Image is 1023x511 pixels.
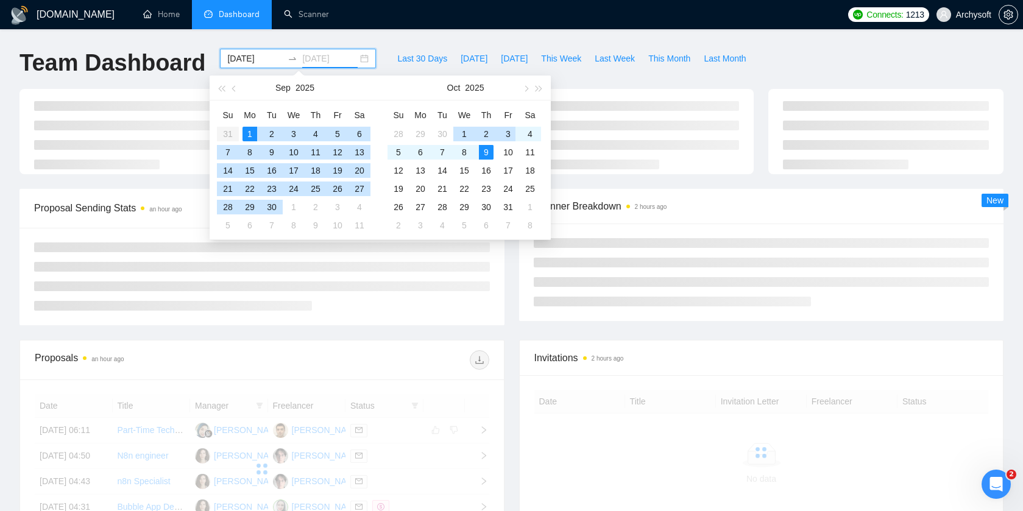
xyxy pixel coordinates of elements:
div: 30 [479,200,494,214]
button: This Month [642,49,697,68]
button: [DATE] [454,49,494,68]
td: 2025-11-06 [475,216,497,234]
td: 2025-10-22 [453,180,475,198]
td: 2025-10-29 [453,198,475,216]
td: 2025-10-05 [388,143,409,161]
td: 2025-10-08 [453,143,475,161]
td: 2025-09-16 [261,161,283,180]
td: 2025-09-02 [261,125,283,143]
div: 14 [221,163,235,178]
td: 2025-09-18 [305,161,327,180]
td: 2025-09-28 [217,198,239,216]
div: 11 [308,145,323,160]
button: Last Week [588,49,642,68]
div: 5 [330,127,345,141]
td: 2025-10-04 [349,198,370,216]
td: 2025-09-21 [217,180,239,198]
td: 2025-10-10 [327,216,349,234]
th: Su [217,105,239,125]
span: Last 30 Days [397,52,447,65]
button: Oct [447,76,461,100]
div: 14 [435,163,450,178]
td: 2025-10-06 [239,216,261,234]
td: 2025-09-28 [388,125,409,143]
td: 2025-10-09 [475,143,497,161]
td: 2025-09-30 [261,198,283,216]
td: 2025-11-03 [409,216,431,234]
div: 28 [435,200,450,214]
span: Proposal Sending Stats [34,200,352,216]
td: 2025-10-05 [217,216,239,234]
td: 2025-09-26 [327,180,349,198]
div: 17 [501,163,515,178]
div: 1 [286,200,301,214]
div: 8 [523,218,537,233]
time: an hour ago [91,356,124,362]
td: 2025-10-04 [519,125,541,143]
div: 10 [330,218,345,233]
td: 2025-10-15 [453,161,475,180]
iframe: Intercom live chat [982,470,1011,499]
span: Dashboard [219,9,260,19]
td: 2025-09-04 [305,125,327,143]
th: Fr [497,105,519,125]
td: 2025-10-01 [283,198,305,216]
td: 2025-10-27 [409,198,431,216]
div: 8 [457,145,472,160]
td: 2025-11-05 [453,216,475,234]
th: Th [475,105,497,125]
span: 2 [1007,470,1016,479]
th: Sa [349,105,370,125]
th: Tu [431,105,453,125]
td: 2025-09-09 [261,143,283,161]
td: 2025-10-08 [283,216,305,234]
div: 24 [286,181,301,196]
div: 31 [501,200,515,214]
div: 30 [264,200,279,214]
div: 24 [501,181,515,196]
th: Th [305,105,327,125]
div: 23 [264,181,279,196]
div: 16 [264,163,279,178]
img: upwork-logo.png [853,10,863,19]
span: Invitations [534,350,989,365]
span: Last Month [704,52,746,65]
td: 2025-11-01 [519,198,541,216]
div: 20 [352,163,367,178]
div: 26 [330,181,345,196]
div: 25 [308,181,323,196]
button: 2025 [465,76,484,100]
td: 2025-09-11 [305,143,327,161]
td: 2025-10-19 [388,180,409,198]
th: Su [388,105,409,125]
td: 2025-10-24 [497,180,519,198]
div: 11 [352,218,367,233]
div: 19 [330,163,345,178]
h1: Team Dashboard [19,49,205,77]
td: 2025-10-11 [349,216,370,234]
td: 2025-10-14 [431,161,453,180]
div: 9 [264,145,279,160]
button: 2025 [296,76,314,100]
div: 21 [221,181,235,196]
th: We [283,105,305,125]
button: This Week [534,49,588,68]
td: 2025-09-07 [217,143,239,161]
time: 2 hours ago [635,203,667,210]
div: 12 [330,145,345,160]
a: setting [999,10,1018,19]
td: 2025-10-23 [475,180,497,198]
time: 2 hours ago [592,355,624,362]
div: 27 [413,200,428,214]
div: 3 [413,218,428,233]
td: 2025-10-11 [519,143,541,161]
div: 13 [352,145,367,160]
div: 20 [413,181,428,196]
td: 2025-11-02 [388,216,409,234]
div: 23 [479,181,494,196]
td: 2025-11-08 [519,216,541,234]
div: 5 [221,218,235,233]
td: 2025-09-10 [283,143,305,161]
td: 2025-09-23 [261,180,283,198]
td: 2025-10-30 [475,198,497,216]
